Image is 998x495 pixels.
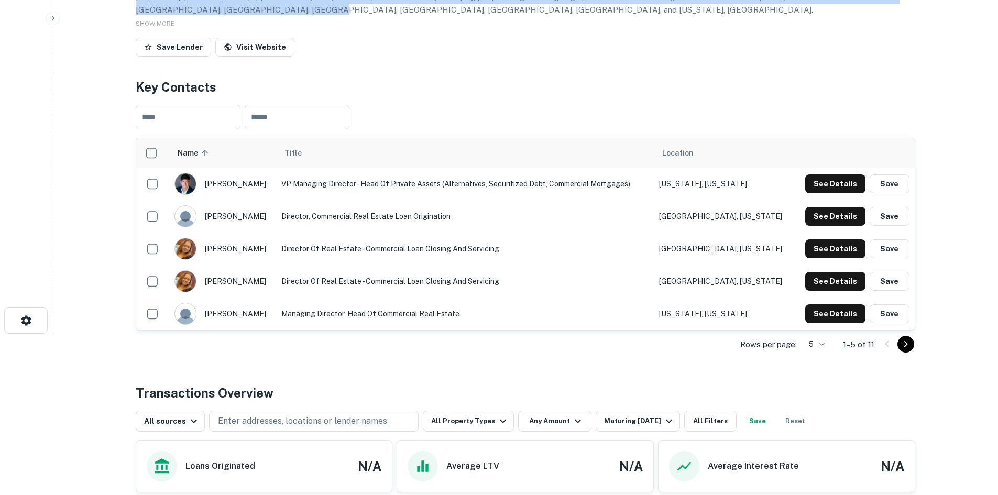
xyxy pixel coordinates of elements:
[276,233,653,265] td: Director of Real Estate - Commercial Loan Closing and Servicing
[619,457,643,476] h4: N/A
[684,411,737,432] button: All Filters
[654,233,794,265] td: [GEOGRAPHIC_DATA], [US_STATE]
[654,265,794,298] td: [GEOGRAPHIC_DATA], [US_STATE]
[654,200,794,233] td: [GEOGRAPHIC_DATA], [US_STATE]
[881,457,904,476] h4: N/A
[946,411,998,461] iframe: Chat Widget
[175,303,196,324] img: 9c8pery4andzj6ohjkjp54ma2
[174,270,271,292] div: [PERSON_NAME]
[174,303,271,325] div: [PERSON_NAME]
[805,272,865,291] button: See Details
[276,265,653,298] td: Director of Real Estate - Commercial Loan Closing and Servicing
[870,174,909,193] button: Save
[144,415,200,427] div: All sources
[604,415,675,427] div: Maturing [DATE]
[897,336,914,353] button: Go to next page
[175,271,196,292] img: 1675357699046
[870,272,909,291] button: Save
[843,338,874,351] p: 1–5 of 11
[276,138,653,168] th: Title
[215,38,294,57] a: Visit Website
[870,239,909,258] button: Save
[805,174,865,193] button: See Details
[175,206,196,227] img: 9c8pery4andzj6ohjkjp54ma2
[174,238,271,260] div: [PERSON_NAME]
[654,138,794,168] th: Location
[136,411,205,432] button: All sources
[805,207,865,226] button: See Details
[423,411,514,432] button: All Property Types
[136,78,915,96] h4: Key Contacts
[276,298,653,330] td: Managing Director, Head of Commercial Real Estate
[801,337,826,352] div: 5
[178,147,212,159] span: Name
[175,238,196,259] img: 1675357699046
[708,460,799,472] h6: Average Interest Rate
[136,20,174,27] span: SHOW MORE
[284,147,315,159] span: Title
[870,304,909,323] button: Save
[446,460,499,472] h6: Average LTV
[518,411,591,432] button: Any Amount
[740,338,797,351] p: Rows per page:
[185,460,255,472] h6: Loans Originated
[654,298,794,330] td: [US_STATE], [US_STATE]
[276,168,653,200] td: VP Managing Director - Head of Private Assets (Alternatives, Securitized Debt, Commercial Mortgages)
[136,138,915,330] div: scrollable content
[209,411,419,432] button: Enter addresses, locations or lender names
[174,205,271,227] div: [PERSON_NAME]
[175,173,196,194] img: 1715377745288
[136,383,273,402] h4: Transactions Overview
[276,200,653,233] td: Director, Commercial Real Estate Loan Origination
[218,415,387,427] p: Enter addresses, locations or lender names
[136,38,211,57] button: Save Lender
[741,411,774,432] button: Save your search to get updates of matches that match your search criteria.
[174,173,271,195] div: [PERSON_NAME]
[662,147,694,159] span: Location
[654,168,794,200] td: [US_STATE], [US_STATE]
[870,207,909,226] button: Save
[805,239,865,258] button: See Details
[358,457,381,476] h4: N/A
[596,411,680,432] button: Maturing [DATE]
[778,411,812,432] button: Reset
[169,138,277,168] th: Name
[805,304,865,323] button: See Details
